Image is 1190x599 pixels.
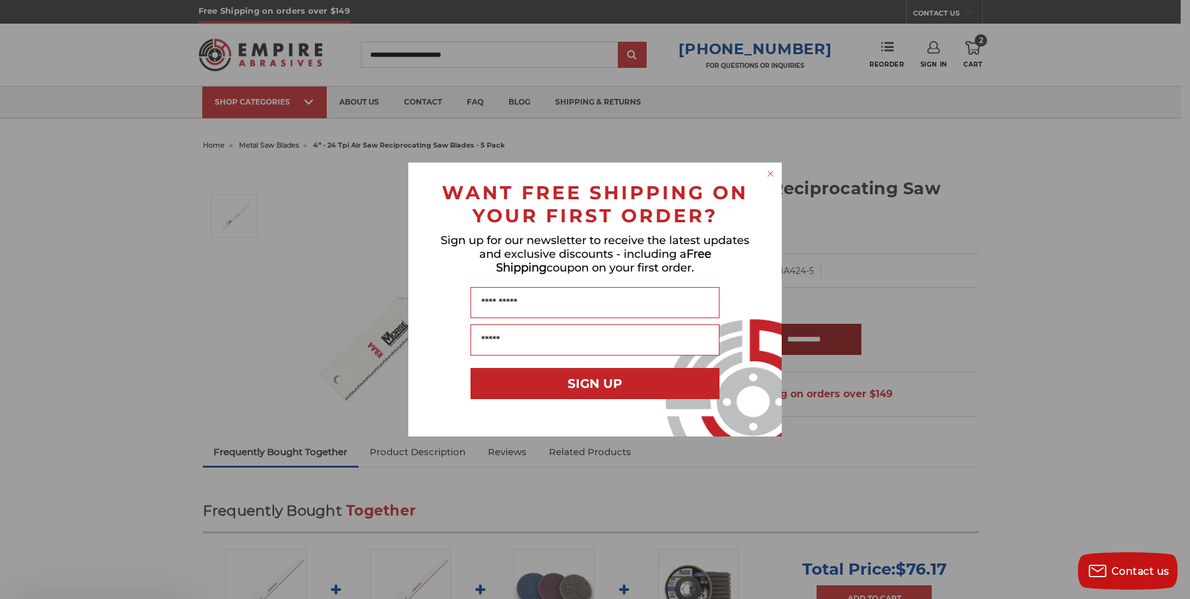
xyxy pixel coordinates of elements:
button: Close dialog [764,167,777,180]
span: Contact us [1112,565,1169,577]
span: WANT FREE SHIPPING ON YOUR FIRST ORDER? [442,181,748,227]
button: Contact us [1078,552,1178,590]
span: Sign up for our newsletter to receive the latest updates and exclusive discounts - including a co... [441,233,749,275]
span: Free Shipping [496,247,711,275]
button: SIGN UP [471,368,719,399]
